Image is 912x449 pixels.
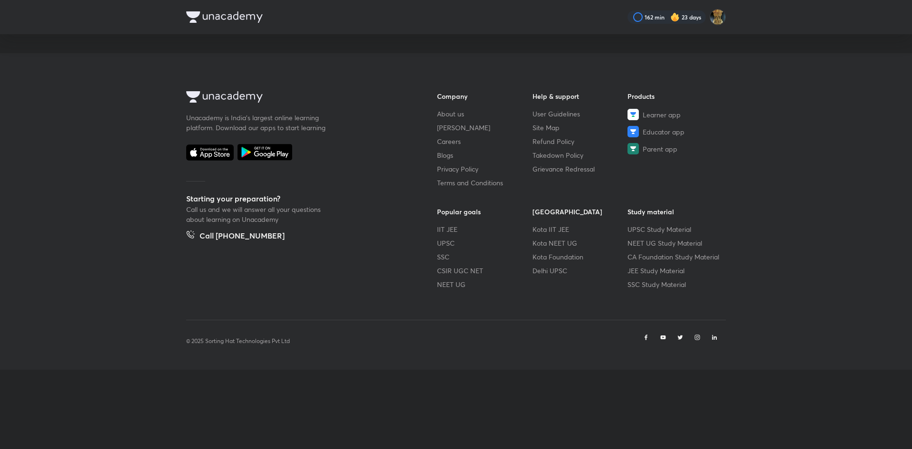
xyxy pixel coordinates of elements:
h6: Products [627,91,723,101]
a: Educator app [627,126,723,137]
p: Call us and we will answer all your questions about learning on Unacademy [186,204,329,224]
a: Privacy Policy [437,164,532,174]
img: Educator app [627,126,639,137]
a: Kota Foundation [532,252,628,262]
a: Call [PHONE_NUMBER] [186,230,285,243]
img: streak [670,12,680,22]
a: [PERSON_NAME] [437,123,532,133]
a: Kota IIT JEE [532,224,628,234]
a: CA Foundation Study Material [627,252,723,262]
a: Company Logo [186,91,407,105]
a: Terms and Conditions [437,178,532,188]
a: NEET UG Study Material [627,238,723,248]
a: Takedown Policy [532,150,628,160]
a: CSIR UGC NET [437,266,532,276]
span: Learner app [643,110,681,120]
a: Learner app [627,109,723,120]
span: Parent app [643,144,677,154]
a: SSC Study Material [627,279,723,289]
a: Grievance Redressal [532,164,628,174]
a: Parent app [627,143,723,154]
a: SSC [437,252,532,262]
a: Blogs [437,150,532,160]
img: LOVEPREET Gharu [710,9,726,25]
p: Unacademy is India’s largest online learning platform. Download our apps to start learning [186,113,329,133]
a: NEET UG [437,279,532,289]
img: Company Logo [186,11,263,23]
a: Refund Policy [532,136,628,146]
a: User Guidelines [532,109,628,119]
img: Company Logo [186,91,263,103]
h5: Starting your preparation? [186,193,407,204]
h6: Help & support [532,91,628,101]
a: JEE Study Material [627,266,723,276]
p: © 2025 Sorting Hat Technologies Pvt Ltd [186,337,290,345]
span: Educator app [643,127,684,137]
h6: Study material [627,207,723,217]
a: Delhi UPSC [532,266,628,276]
a: Site Map [532,123,628,133]
a: Careers [437,136,532,146]
img: Parent app [627,143,639,154]
h6: Popular goals [437,207,532,217]
a: About us [437,109,532,119]
a: IIT JEE [437,224,532,234]
img: Learner app [627,109,639,120]
a: UPSC [437,238,532,248]
span: Careers [437,136,461,146]
a: Kota NEET UG [532,238,628,248]
h5: Call [PHONE_NUMBER] [199,230,285,243]
h6: [GEOGRAPHIC_DATA] [532,207,628,217]
a: UPSC Study Material [627,224,723,234]
h6: Company [437,91,532,101]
